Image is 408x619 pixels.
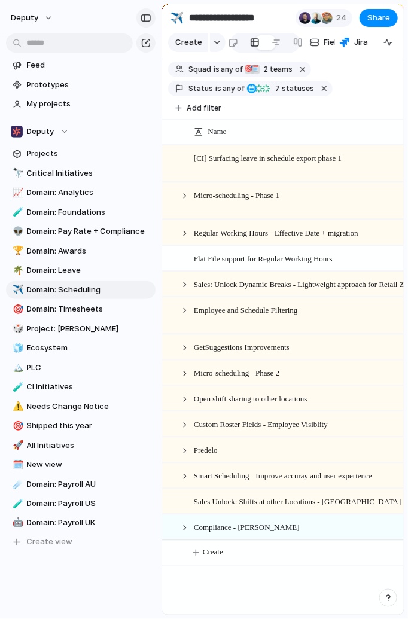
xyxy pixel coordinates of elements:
[13,341,21,355] div: 🧊
[336,12,350,24] span: 24
[11,245,23,257] button: 🏆
[11,167,23,179] button: 🔭
[6,164,156,182] div: 🔭Critical Initiatives
[6,95,156,113] a: My projects
[324,36,346,48] span: Fields
[13,322,21,336] div: 🎲
[272,83,315,94] span: statuses
[27,323,151,335] span: Project: [PERSON_NAME]
[13,380,21,394] div: 🧪
[13,419,21,433] div: 🎯
[13,264,21,278] div: 🌴
[11,420,23,432] button: 🎯
[27,362,151,374] span: PLC
[261,64,293,75] span: teams
[11,401,23,413] button: ⚠️
[13,303,21,316] div: 🎯
[27,245,151,257] span: Domain: Awards
[354,36,368,48] span: Jira
[272,84,282,93] span: 7
[11,323,23,335] button: 🎲
[187,103,221,114] span: Add filter
[6,242,156,260] a: 🏆Domain: Awards
[6,456,156,474] a: 🗓️New view
[244,63,296,76] button: 🎯🗓️2 teams
[27,517,151,529] span: Domain: Payroll UK
[27,206,151,218] span: Domain: Foundations
[194,340,290,353] span: GetSuggestions Improvements
[246,82,317,95] button: 7 statuses
[335,33,373,51] button: Jira
[27,478,151,490] span: Domain: Payroll AU
[194,251,333,265] span: Flat File support for Regular Working Hours
[6,222,156,240] a: 👽Domain: Pay Rate + Compliance
[194,443,218,456] span: Predelo
[194,365,279,379] span: Micro-scheduling - Phase 2
[13,400,21,413] div: ⚠️
[27,225,151,237] span: Domain: Pay Rate + Compliance
[13,186,21,200] div: 📈
[245,65,254,74] div: 🎯
[27,342,151,354] span: Ecosystem
[6,437,156,455] a: 🚀All Initiatives
[11,459,23,471] button: 🗓️
[11,12,38,24] span: deputy
[194,303,298,316] span: Employee and Schedule Filtering
[6,281,156,299] div: ✈️Domain: Scheduling
[220,64,243,75] span: any of
[13,477,21,491] div: ☄️
[367,12,390,24] span: Share
[11,517,23,529] button: 🤖
[11,206,23,218] button: 🧪
[27,420,151,432] span: Shipped this year
[194,151,342,164] span: [CI] Surfacing leave in schedule export phase 1
[214,64,220,75] span: is
[11,264,23,276] button: 🌴
[6,145,156,163] a: Projects
[170,10,184,26] div: ✈️
[27,126,54,138] span: Deputy
[168,100,229,117] button: Add filter
[6,261,156,279] a: 🌴Domain: Leave
[27,498,151,510] span: Domain: Payroll US
[13,458,21,472] div: 🗓️
[6,514,156,532] div: 🤖Domain: Payroll UK
[6,300,156,318] div: 🎯Domain: Timesheets
[27,381,151,393] span: CI Initiatives
[6,359,156,377] a: 🏔️PLC
[6,533,156,551] button: Create view
[6,495,156,513] div: 🧪Domain: Payroll US
[27,79,151,91] span: Prototypes
[27,148,151,160] span: Projects
[27,536,73,548] span: Create view
[13,225,21,239] div: 👽
[27,440,151,452] span: All Initiatives
[188,64,211,75] span: Squad
[194,417,328,431] span: Custom Roster Fields - Employee Visiblity
[6,76,156,94] a: Prototypes
[6,56,156,74] a: Feed
[13,166,21,180] div: 🔭
[27,303,151,315] span: Domain: Timesheets
[6,398,156,416] a: ⚠️Needs Change Notice
[13,497,21,511] div: 🧪
[261,65,270,74] span: 2
[6,184,156,202] a: 📈Domain: Analytics
[27,187,151,199] span: Domain: Analytics
[194,494,401,508] span: Sales Unlock: Shifts at other Locations - [GEOGRAPHIC_DATA]
[27,167,151,179] span: Critical Initiatives
[5,8,59,28] button: deputy
[168,8,187,28] button: ✈️
[6,339,156,357] a: 🧊Ecosystem
[211,63,245,76] button: isany of
[11,440,23,452] button: 🚀
[11,284,23,296] button: ✈️
[13,283,21,297] div: ✈️
[11,381,23,393] button: 🧪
